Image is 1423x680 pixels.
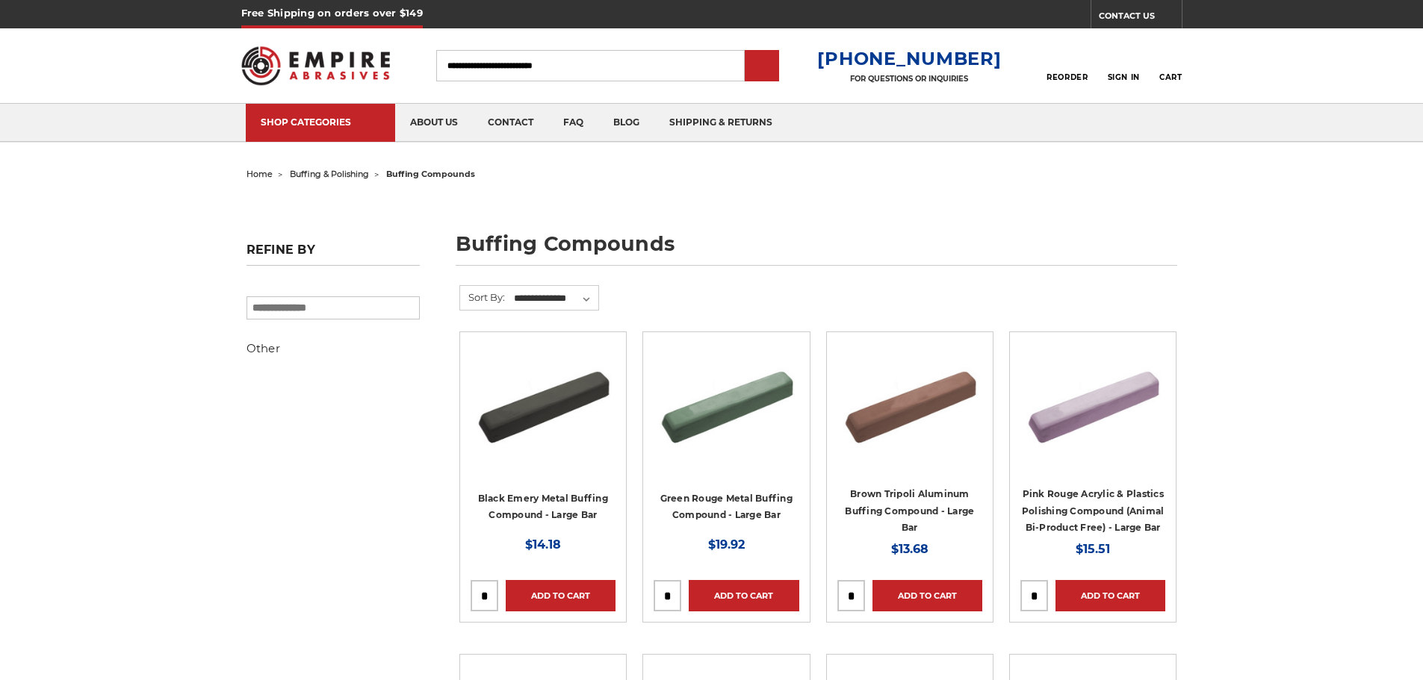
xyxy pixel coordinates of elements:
[1159,72,1182,82] span: Cart
[654,343,799,534] a: Green Rouge Aluminum Buffing Compound
[1020,343,1165,462] img: Pink Plastic Polishing Compound
[460,286,505,308] label: Sort By:
[290,169,369,179] a: buffing & polishing
[506,580,616,611] a: Add to Cart
[1047,49,1088,81] a: Reorder
[1099,7,1182,28] a: CONTACT US
[512,287,598,310] select: Sort By:
[1055,580,1165,611] a: Add to Cart
[891,542,928,556] span: $13.68
[471,343,616,462] img: Black Stainless Steel Buffing Compound
[654,104,787,142] a: shipping & returns
[473,104,548,142] a: contact
[395,104,473,142] a: about us
[247,340,420,358] h5: Other
[1108,72,1140,82] span: Sign In
[837,343,982,534] a: Brown Tripoli Aluminum Buffing Compound
[1020,343,1165,534] a: Pink Plastic Polishing Compound
[837,343,982,462] img: Brown Tripoli Aluminum Buffing Compound
[247,243,420,266] h5: Refine by
[471,343,616,534] a: Black Stainless Steel Buffing Compound
[548,104,598,142] a: faq
[386,169,475,179] span: buffing compounds
[817,74,1001,84] p: FOR QUESTIONS OR INQUIRIES
[654,343,799,462] img: Green Rouge Aluminum Buffing Compound
[1076,542,1110,556] span: $15.51
[872,580,982,611] a: Add to Cart
[689,580,799,611] a: Add to Cart
[247,169,273,179] a: home
[525,537,561,552] span: $14.18
[1047,72,1088,82] span: Reorder
[241,37,391,95] img: Empire Abrasives
[817,48,1001,69] a: [PHONE_NUMBER]
[456,234,1177,266] h1: buffing compounds
[1159,49,1182,82] a: Cart
[708,537,745,552] span: $19.92
[261,116,380,128] div: SHOP CATEGORIES
[598,104,654,142] a: blog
